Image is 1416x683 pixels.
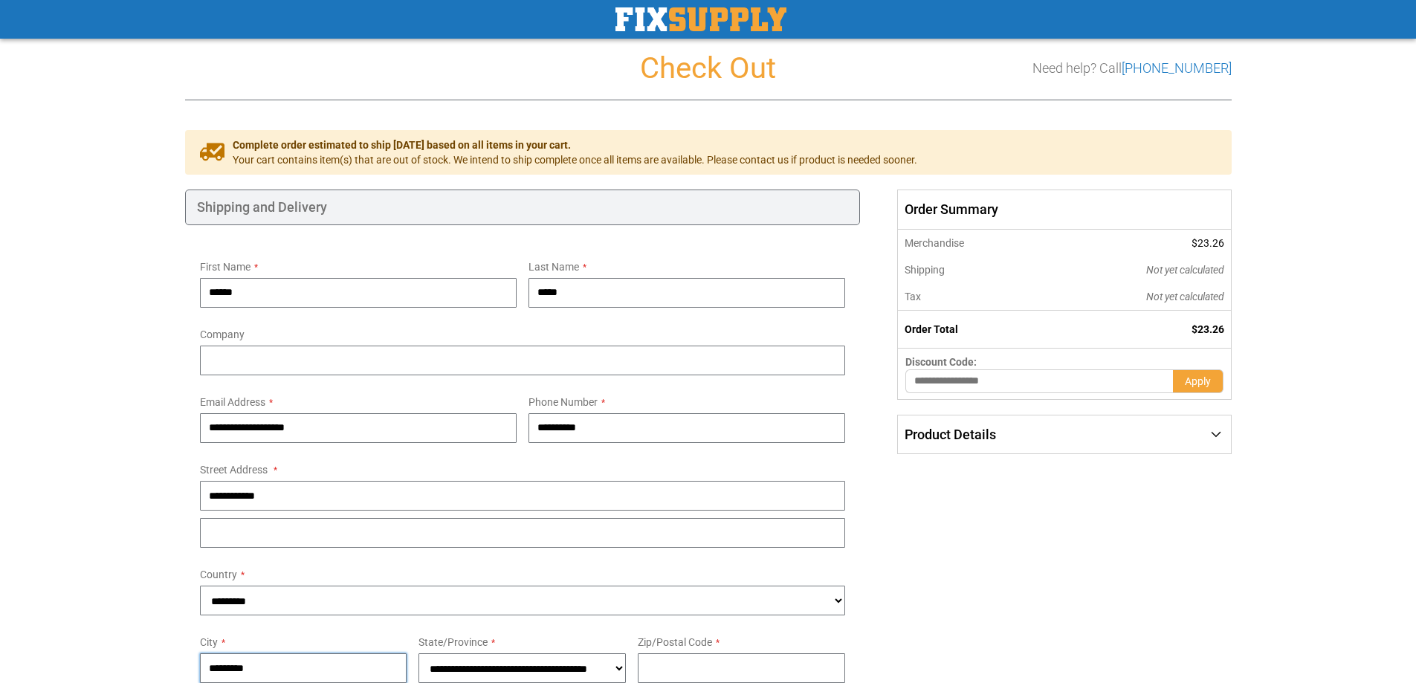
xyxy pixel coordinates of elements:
img: Fix Industrial Supply [615,7,786,31]
a: store logo [615,7,786,31]
h1: Check Out [185,52,1232,85]
span: $23.26 [1192,237,1224,249]
span: Last Name [528,261,579,273]
span: First Name [200,261,250,273]
span: Order Summary [897,190,1231,230]
span: Complete order estimated to ship [DATE] based on all items in your cart. [233,137,917,152]
span: Street Address [200,464,268,476]
h3: Need help? Call [1032,61,1232,76]
span: Discount Code: [905,356,977,368]
span: $23.26 [1192,323,1224,335]
span: State/Province [418,636,488,648]
span: Not yet calculated [1146,264,1224,276]
button: Apply [1173,369,1223,393]
span: Not yet calculated [1146,291,1224,302]
th: Tax [898,283,1046,311]
span: Product Details [905,427,996,442]
span: Country [200,569,237,580]
div: Shipping and Delivery [185,190,861,225]
span: Your cart contains item(s) that are out of stock. We intend to ship complete once all items are a... [233,152,917,167]
span: Shipping [905,264,945,276]
a: [PHONE_NUMBER] [1122,60,1232,76]
span: Phone Number [528,396,598,408]
span: Zip/Postal Code [638,636,712,648]
span: Email Address [200,396,265,408]
th: Merchandise [898,230,1046,256]
span: City [200,636,218,648]
span: Apply [1185,375,1211,387]
span: Company [200,328,245,340]
strong: Order Total [905,323,958,335]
